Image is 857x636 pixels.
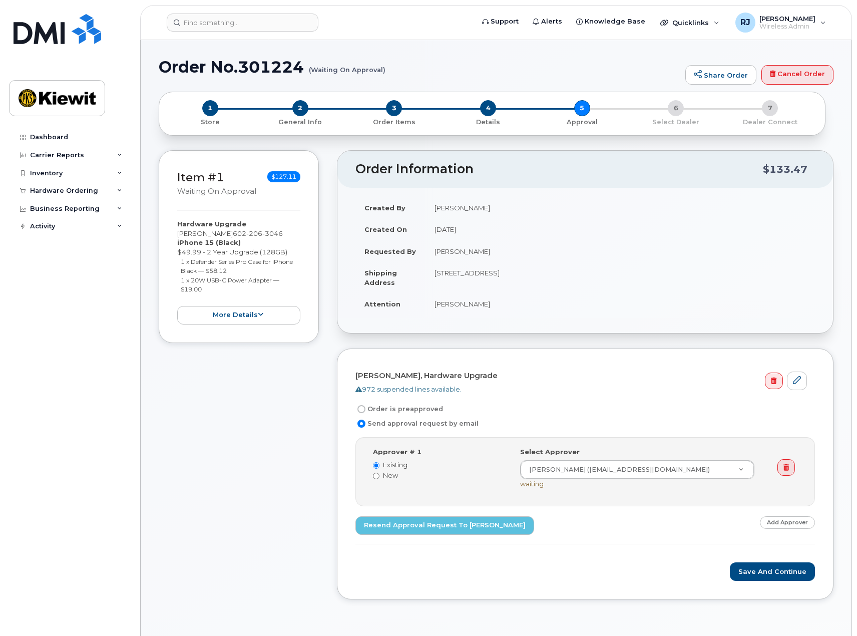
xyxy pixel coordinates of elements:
a: 1 Store [167,116,253,127]
h1: Order No.301224 [159,58,680,76]
small: 1 x Defender Series Pro Case for iPhone Black — $58.12 [181,258,293,275]
div: $133.47 [763,160,807,179]
p: Store [171,118,249,127]
span: 3 [386,100,402,116]
h2: Order Information [355,162,763,176]
a: Item #1 [177,170,224,184]
small: (Waiting On Approval) [309,58,385,74]
label: New [373,471,505,480]
a: [PERSON_NAME] ([EMAIL_ADDRESS][DOMAIN_NAME]) [521,461,754,479]
small: Waiting On Approval [177,187,256,196]
strong: Attention [364,300,400,308]
label: Select Approver [520,447,580,457]
button: more details [177,306,300,325]
h4: [PERSON_NAME], Hardware Upgrade [355,372,807,380]
td: [PERSON_NAME] [425,293,815,315]
label: Existing [373,460,505,470]
a: Cancel Order [761,65,833,85]
td: [STREET_ADDRESS] [425,262,815,293]
span: 2 [292,100,308,116]
input: Order is preapproved [357,405,365,413]
td: [PERSON_NAME] [425,240,815,262]
span: [PERSON_NAME] ([EMAIL_ADDRESS][DOMAIN_NAME]) [523,465,710,474]
input: Send approval request by email [357,420,365,428]
p: Order Items [351,118,437,127]
label: Approver # 1 [373,447,421,457]
a: 4 Details [441,116,535,127]
a: Resend Approval Request to [PERSON_NAME] [355,516,534,535]
strong: Shipping Address [364,269,397,286]
a: 2 General Info [253,116,347,127]
strong: Hardware Upgrade [177,220,246,228]
span: 4 [480,100,496,116]
a: 3 Order Items [347,116,441,127]
span: 3046 [262,229,283,237]
input: Existing [373,462,379,469]
span: $127.11 [267,171,300,182]
small: 1 x 20W USB-C Power Adapter — $19.00 [181,276,279,293]
div: [PERSON_NAME] $49.99 - 2 Year Upgrade (128GB) [177,219,300,324]
input: New [373,473,379,479]
button: Save and Continue [730,562,815,581]
strong: iPhone 15 (Black) [177,238,241,246]
span: 1 [202,100,218,116]
strong: Requested By [364,247,416,255]
span: 206 [246,229,262,237]
div: 972 suspended lines available. [355,385,807,394]
p: Details [445,118,531,127]
a: Share Order [685,65,756,85]
p: General Info [257,118,343,127]
iframe: Messenger Launcher [813,592,849,628]
strong: Created On [364,225,407,233]
span: waiting [520,480,544,488]
td: [DATE] [425,218,815,240]
td: [PERSON_NAME] [425,197,815,219]
a: Add Approver [760,516,815,529]
strong: Created By [364,204,405,212]
label: Order is preapproved [355,403,443,415]
span: 602 [233,229,283,237]
label: Send approval request by email [355,418,479,430]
